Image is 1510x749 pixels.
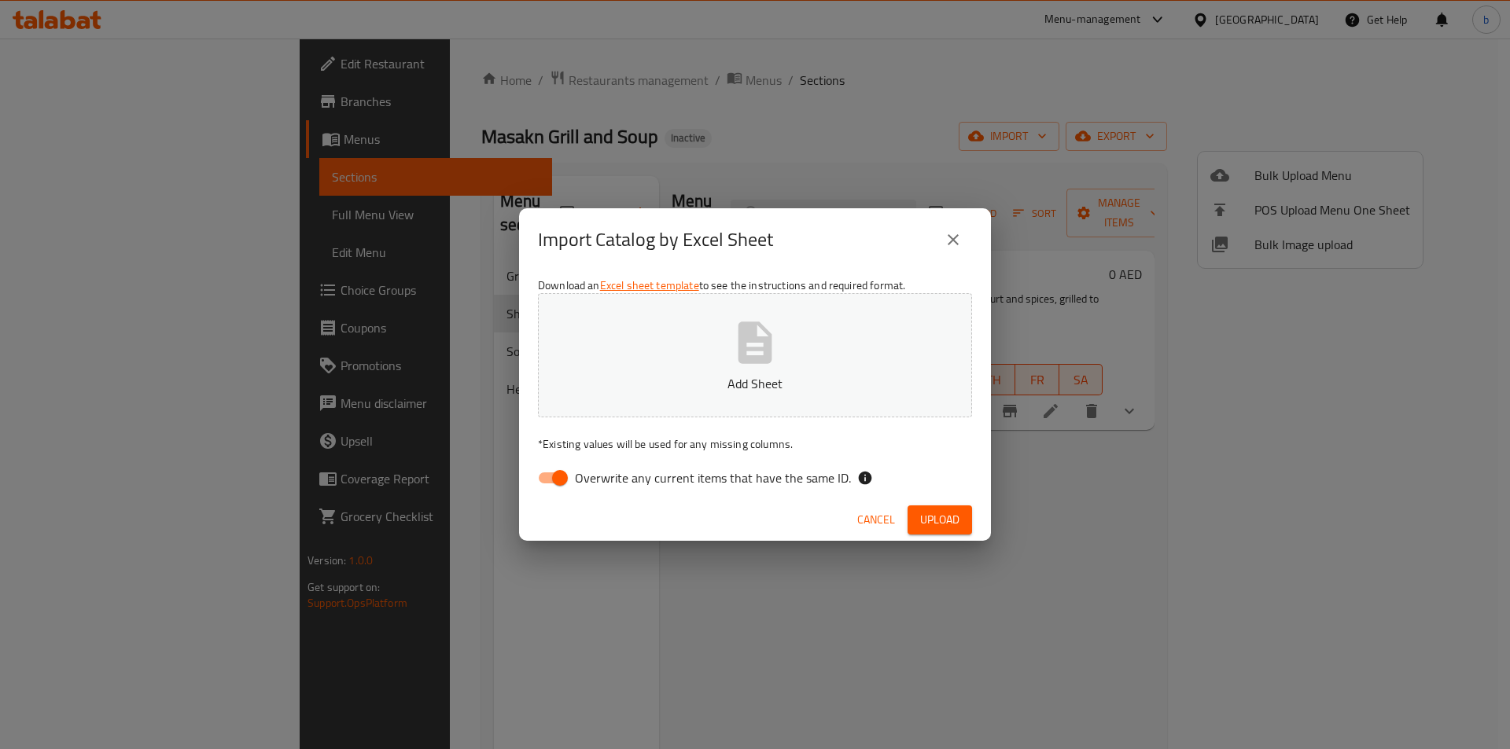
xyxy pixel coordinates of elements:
[908,505,972,534] button: Upload
[538,293,972,417] button: Add Sheet
[920,510,959,530] span: Upload
[851,505,901,534] button: Cancel
[857,510,895,530] span: Cancel
[600,275,699,296] a: Excel sheet template
[934,221,972,259] button: close
[857,470,873,486] svg: If the overwrite option isn't selected, then the items that match an existing ID will be ignored ...
[562,374,948,393] p: Add Sheet
[538,227,773,252] h2: Import Catalog by Excel Sheet
[519,271,991,499] div: Download an to see the instructions and required format.
[575,468,851,487] span: Overwrite any current items that have the same ID.
[538,436,972,452] p: Existing values will be used for any missing columns.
